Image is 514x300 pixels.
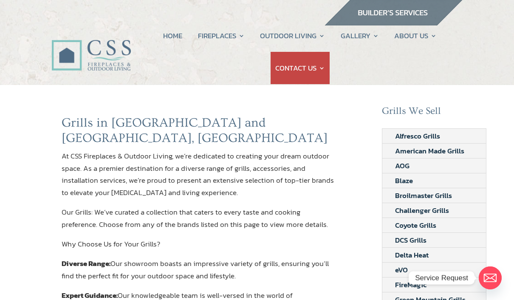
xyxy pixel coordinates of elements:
[341,20,379,52] a: GALLERY
[62,258,334,289] p: Our showroom boasts an impressive variety of grills, ensuring you’ll find the perfect fit for you...
[382,129,453,143] a: Alfresco Grills
[62,115,334,150] h2: Grills in [GEOGRAPHIC_DATA] and [GEOGRAPHIC_DATA], [GEOGRAPHIC_DATA]
[382,218,449,232] a: Coyote Grills
[382,248,441,262] a: Delta Heat
[62,206,334,238] p: Our Grills: We’ve curated a collection that caters to every taste and cooking preference. Choose ...
[382,233,439,247] a: DCS Grills
[62,150,334,207] p: At CSS Fireplaces & Outdoor Living, we’re dedicated to creating your dream outdoor space. As a pr...
[382,277,439,292] a: FireMagic
[62,258,110,269] strong: Diverse Range:
[275,52,325,84] a: CONTACT US
[324,17,463,28] a: builder services construction supply
[198,20,245,52] a: FIREPLACES
[382,188,465,203] a: Broilmaster Grills
[62,238,334,258] p: Why Choose Us for Your Grills?
[394,20,437,52] a: ABOUT US
[479,266,502,289] a: Email
[260,20,325,52] a: OUTDOOR LIVING
[51,18,131,75] img: CSS Fireplaces & Outdoor Living (Formerly Construction Solutions & Supply)- Jacksonville Ormond B...
[382,173,426,188] a: Blaze
[382,105,486,122] h2: Grills We Sell
[382,203,462,218] a: Challenger Grills
[382,263,421,277] a: eVO
[382,144,477,158] a: American Made Grills
[382,158,422,173] a: AOG
[163,20,182,52] a: HOME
